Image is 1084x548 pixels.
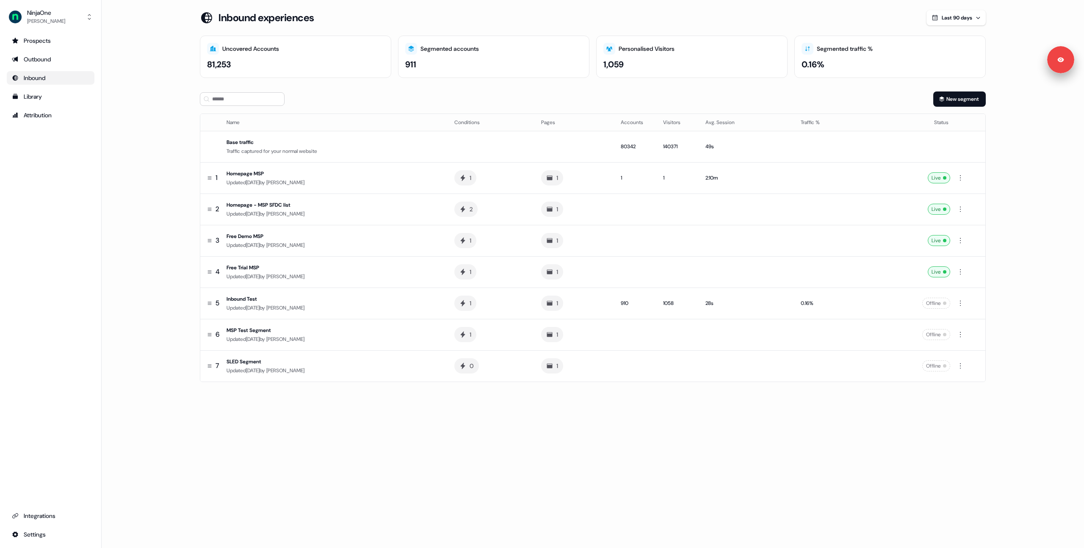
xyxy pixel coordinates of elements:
[454,327,476,342] button: 1
[266,367,304,374] span: [PERSON_NAME]
[454,264,476,280] button: 1
[216,361,219,371] span: 7
[448,114,534,131] th: Conditions
[223,114,448,131] th: Name
[266,242,304,249] span: [PERSON_NAME]
[794,114,867,131] th: Traffic %
[541,358,563,374] button: 1
[216,299,219,308] span: 5
[227,169,441,178] div: Homepage MSP
[227,147,441,155] div: Traffic captured for your normal website
[227,366,441,375] div: Updated [DATE] by
[227,241,441,249] div: Updated [DATE] by
[556,362,558,370] div: 1
[556,205,558,213] div: 1
[207,58,231,71] div: 81,253
[216,267,220,277] span: 4
[928,204,950,215] div: Live
[227,357,441,366] div: SLED Segment
[556,174,558,182] div: 1
[266,336,304,343] span: [PERSON_NAME]
[227,210,441,218] div: Updated [DATE] by
[663,174,692,182] div: 1
[454,296,476,311] button: 1
[266,210,304,217] span: [PERSON_NAME]
[12,92,89,101] div: Library
[7,34,94,47] a: Go to prospects
[699,114,794,131] th: Avg. Session
[928,266,950,277] div: Live
[603,58,624,71] div: 1,059
[454,233,476,248] button: 1
[801,299,860,307] div: 0.16%
[926,10,986,25] button: Last 90 days
[621,142,650,151] div: 80342
[7,108,94,122] a: Go to attribution
[817,44,873,53] div: Segmented traffic %
[405,58,416,71] div: 911
[12,111,89,119] div: Attribution
[216,205,219,214] span: 2
[227,263,441,272] div: Free Trial MSP
[27,8,65,17] div: NinjaOne
[663,142,692,151] div: 140371
[541,233,563,248] button: 1
[222,44,279,53] div: Uncovered Accounts
[12,36,89,45] div: Prospects
[922,298,950,309] div: Offline
[218,11,314,24] h3: Inbound experiences
[556,330,558,339] div: 1
[534,114,614,131] th: Pages
[541,264,563,280] button: 1
[266,179,304,186] span: [PERSON_NAME]
[470,268,471,276] div: 1
[227,201,441,209] div: Homepage - MSP SFDC list
[7,90,94,103] a: Go to templates
[470,236,471,245] div: 1
[7,7,94,27] button: NinjaOne[PERSON_NAME]
[922,329,950,340] div: Offline
[454,170,476,185] button: 1
[922,360,950,371] div: Offline
[227,295,441,303] div: Inbound Test
[27,17,65,25] div: [PERSON_NAME]
[7,53,94,66] a: Go to outbound experience
[216,330,219,339] span: 6
[802,58,824,71] div: 0.16%
[216,236,219,245] span: 3
[12,74,89,82] div: Inbound
[454,202,478,217] button: 2
[928,172,950,183] div: Live
[470,330,471,339] div: 1
[614,114,656,131] th: Accounts
[227,178,441,187] div: Updated [DATE] by
[227,232,441,241] div: Free Demo MSP
[928,235,950,246] div: Live
[7,509,94,523] a: Go to integrations
[621,174,650,182] div: 1
[216,173,218,183] span: 1
[227,304,441,312] div: Updated [DATE] by
[470,362,474,370] div: 0
[556,299,558,307] div: 1
[541,296,563,311] button: 1
[705,299,787,307] div: 28s
[621,299,650,307] div: 910
[556,236,558,245] div: 1
[266,304,304,311] span: [PERSON_NAME]
[266,273,304,280] span: [PERSON_NAME]
[470,299,471,307] div: 1
[7,528,94,541] a: Go to integrations
[541,202,563,217] button: 1
[541,327,563,342] button: 1
[942,14,972,21] span: Last 90 days
[227,326,441,335] div: MSP Test Segment
[420,44,479,53] div: Segmented accounts
[12,512,89,520] div: Integrations
[705,174,787,182] div: 2:10m
[12,530,89,539] div: Settings
[873,118,948,127] div: Status
[227,138,441,147] div: Base traffic
[470,174,471,182] div: 1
